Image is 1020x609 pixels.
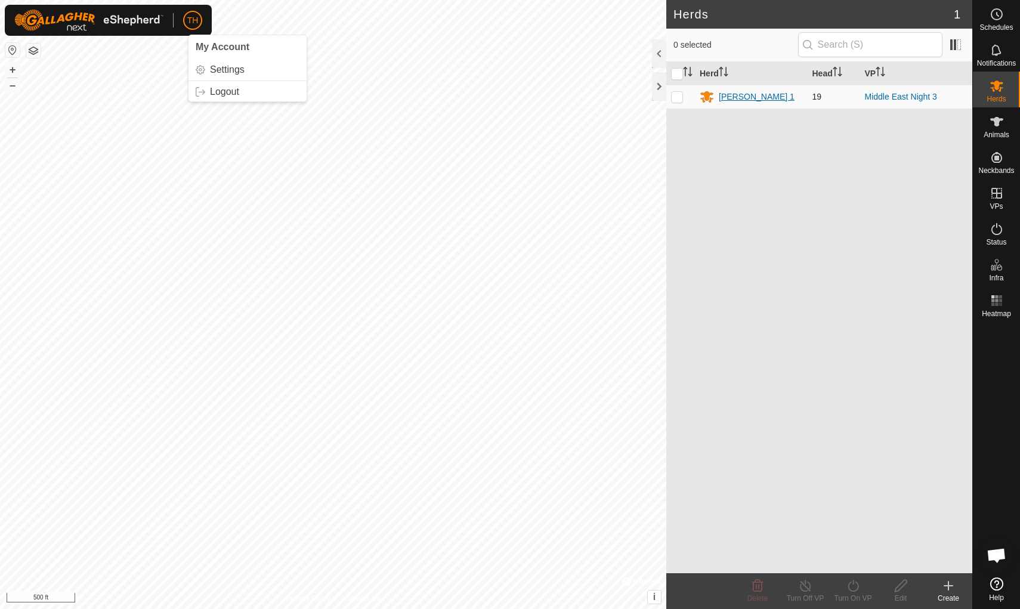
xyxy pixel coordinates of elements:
[954,5,960,23] span: 1
[989,274,1003,282] span: Infra
[812,92,822,101] span: 19
[808,62,860,85] th: Head
[719,69,728,78] p-sorticon: Activate to sort
[973,573,1020,606] a: Help
[798,32,942,57] input: Search (S)
[188,60,307,79] a: Settings
[648,591,661,604] button: i
[345,593,380,604] a: Contact Us
[876,69,885,78] p-sorticon: Activate to sort
[695,62,808,85] th: Herd
[26,44,41,58] button: Map Layers
[653,592,656,602] span: i
[188,82,307,101] a: Logout
[982,310,1011,317] span: Heatmap
[747,594,768,602] span: Delete
[987,95,1006,103] span: Herds
[984,131,1009,138] span: Animals
[210,65,245,75] span: Settings
[719,91,795,103] div: [PERSON_NAME] 1
[683,69,693,78] p-sorticon: Activate to sort
[210,87,239,97] span: Logout
[187,14,199,27] span: TH
[986,239,1006,246] span: Status
[979,537,1015,573] div: Open chat
[5,43,20,57] button: Reset Map
[196,42,249,52] span: My Account
[673,7,954,21] h2: Herds
[673,39,798,51] span: 0 selected
[990,203,1003,210] span: VPs
[5,78,20,92] button: –
[925,593,972,604] div: Create
[833,69,842,78] p-sorticon: Activate to sort
[860,62,973,85] th: VP
[14,10,163,31] img: Gallagher Logo
[989,594,1004,601] span: Help
[978,167,1014,174] span: Neckbands
[977,60,1016,67] span: Notifications
[865,92,937,101] a: Middle East Night 3
[829,593,877,604] div: Turn On VP
[286,593,330,604] a: Privacy Policy
[5,63,20,77] button: +
[781,593,829,604] div: Turn Off VP
[979,24,1013,31] span: Schedules
[877,593,925,604] div: Edit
